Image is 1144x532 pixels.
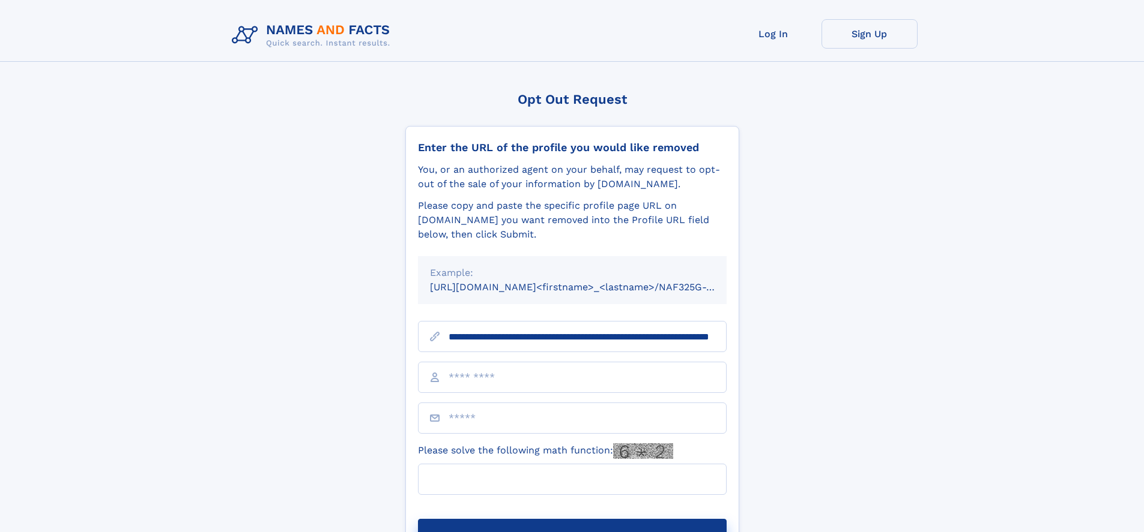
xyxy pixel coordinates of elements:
[418,199,727,242] div: Please copy and paste the specific profile page URL on [DOMAIN_NAME] you want removed into the Pr...
[405,92,739,107] div: Opt Out Request
[418,443,673,459] label: Please solve the following math function:
[418,141,727,154] div: Enter the URL of the profile you would like removed
[822,19,918,49] a: Sign Up
[418,163,727,191] div: You, or an authorized agent on your behalf, may request to opt-out of the sale of your informatio...
[430,266,715,280] div: Example:
[430,281,749,293] small: [URL][DOMAIN_NAME]<firstname>_<lastname>/NAF325G-xxxxxxxx
[725,19,822,49] a: Log In
[227,19,400,52] img: Logo Names and Facts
